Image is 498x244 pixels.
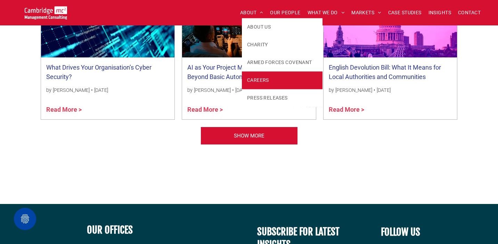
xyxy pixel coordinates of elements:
[381,226,420,238] font: FOLLOW US
[247,23,271,31] span: ABOUT US
[187,63,311,81] a: AI as Your Project Management Co-Pilot: Beyond Basic Automation
[329,105,452,114] a: Read More >
[237,7,267,18] a: ABOUT
[374,87,375,93] span: •
[87,224,133,236] b: OUR OFFICES
[455,7,484,18] a: CONTACT
[242,89,323,107] a: PRESS RELEASES
[267,7,304,18] a: OUR PEOPLE
[385,7,425,18] a: CASE STUDIES
[46,63,170,81] a: What Drives Your Organisation’s Cyber Security?
[201,127,298,145] a: Denisa Pokryvkova | Project Coordinator | Cambridge Management Consulting
[234,127,264,144] span: SHOW MORE
[242,71,323,89] a: CAREERS
[304,7,348,18] a: WHAT WE DO
[247,94,288,102] span: PRESS RELEASES
[187,87,231,93] span: by [PERSON_NAME]
[329,63,452,81] a: English Devolution Bill: What It Means for Local Authorities and Communities
[242,36,323,54] a: CHARITY
[91,87,93,93] span: •
[235,87,249,93] span: [DATE]
[46,105,170,114] a: Read More >
[242,54,323,71] a: ARMED FORCES COVENANT
[94,87,108,93] span: [DATE]
[247,41,268,48] span: CHARITY
[240,7,263,18] span: ABOUT
[348,7,384,18] a: MARKETS
[232,87,234,93] span: •
[247,59,312,66] span: ARMED FORCES COVENANT
[329,87,372,93] span: by [PERSON_NAME]
[25,6,67,19] img: Go to Homepage
[46,87,90,93] span: by [PERSON_NAME]
[25,7,67,15] a: Your Business Transformed | Cambridge Management Consulting
[247,77,269,84] span: CAREERS
[242,18,323,36] a: ABOUT US
[425,7,455,18] a: INSIGHTS
[187,105,311,114] a: Read More >
[377,87,391,93] span: [DATE]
